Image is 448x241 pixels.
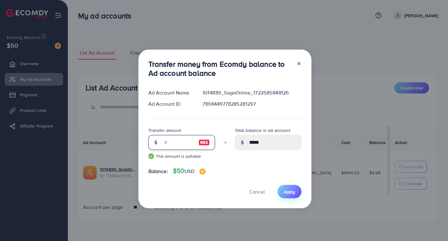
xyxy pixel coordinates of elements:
[284,189,295,195] span: Apply
[148,153,154,159] img: guide
[148,60,292,78] h3: Transfer money from Ecomdy balance to Ad account balance
[199,168,206,175] img: image
[241,185,273,198] button: Cancel
[198,139,210,146] img: image
[148,127,181,133] label: Transfer amount
[198,89,306,96] div: 1014839_SagaOnline_1722585848126
[278,185,301,198] button: Apply
[173,167,206,175] h4: $50
[249,188,265,195] span: Cancel
[422,213,443,236] iframe: Chat
[148,153,215,159] small: This amount is suitable
[198,100,306,108] div: 7398449778285281297
[143,100,198,108] div: Ad Account ID
[148,168,168,175] span: Balance:
[184,168,194,175] span: USD
[235,127,290,133] label: Total balance in ad account
[143,89,198,96] div: Ad Account Name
